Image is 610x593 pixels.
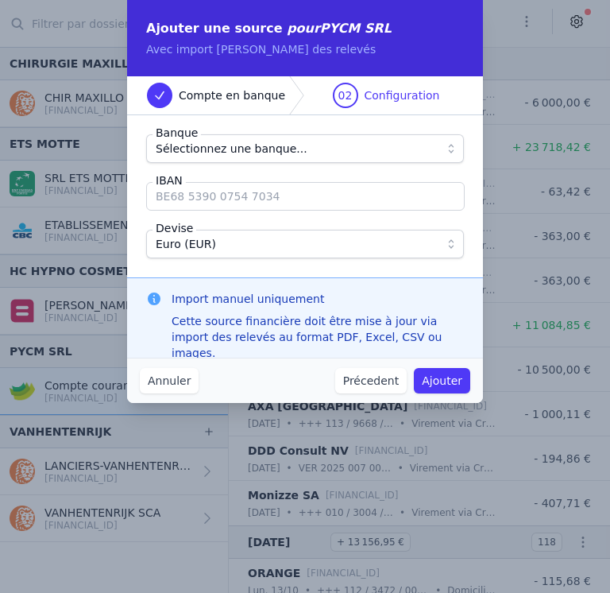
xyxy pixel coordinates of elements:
[172,291,464,307] h3: Import manuel uniquement
[287,21,392,36] span: pour PYCM SRL
[414,368,470,393] button: Ajouter
[156,139,307,158] span: Sélectionnez une banque...
[179,87,285,103] span: Compte en banque
[146,182,465,211] input: BE68 5390 0754 7034
[146,19,464,38] h2: Ajouter une source
[335,368,407,393] button: Précedent
[146,134,464,163] button: Sélectionnez une banque...
[140,368,199,393] button: Annuler
[338,87,353,103] span: 02
[146,230,464,258] button: Euro (EUR)
[152,220,196,236] label: Devise
[152,172,186,188] label: IBAN
[152,125,201,141] label: Banque
[146,41,464,57] p: Avec import [PERSON_NAME] des relevés
[365,87,440,103] span: Configuration
[172,313,464,361] div: Cette source financière doit être mise à jour via import des relevés au format PDF, Excel, CSV ou...
[127,76,483,115] nav: Progress
[156,234,216,254] span: Euro (EUR)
